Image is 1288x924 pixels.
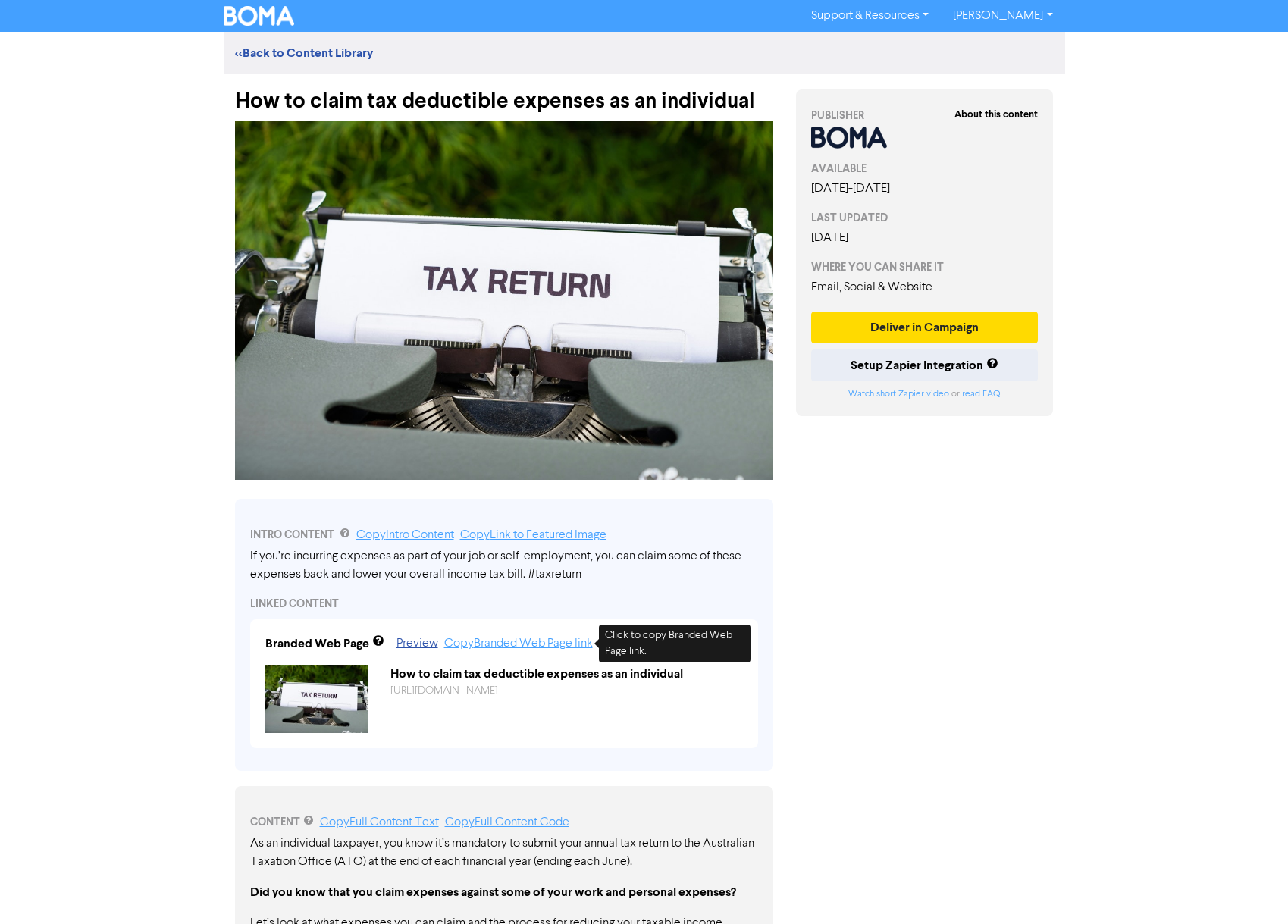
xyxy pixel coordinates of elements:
[811,180,1039,198] div: [DATE] - [DATE]
[811,229,1039,247] div: [DATE]
[811,349,1039,381] button: Setup Zapier Integration
[396,637,438,650] a: Preview
[941,4,1064,28] a: [PERSON_NAME]
[1212,851,1288,924] iframe: Chat Widget
[954,108,1038,121] strong: About this content
[250,813,758,832] div: CONTENT
[379,665,754,683] div: How to claim tax deductible expenses as an individual
[445,816,569,828] a: Copy Full Content Code
[265,634,369,653] div: Branded Web Page
[235,74,773,114] div: How to claim tax deductible expenses as an individual
[811,108,1039,124] div: PUBLISHER
[390,685,498,696] a: [URL][DOMAIN_NAME]
[356,529,454,541] a: Copy Intro Content
[250,885,736,900] strong: Did you know that you claim expenses against some of your work and personal expenses?
[250,596,758,612] div: LINKED CONTENT
[460,529,606,541] a: Copy Link to Featured Image
[799,4,941,28] a: Support & Resources
[250,526,758,544] div: INTRO CONTENT
[379,683,754,699] div: https://public2.bomamarketing.com/cp/6xd37g73QRigX0nfECCixb?sa=EOPPc6Fk
[224,6,295,26] img: BOMA Logo
[250,835,758,871] p: As an individual taxpayer, you know it’s mandatory to submit your annual tax return to the Austra...
[811,387,1039,401] div: or
[848,390,949,399] a: Watch short Zapier video
[599,625,751,662] div: Click to copy Branded Web Page link.
[811,161,1039,177] div: AVAILABLE
[962,390,1000,399] a: read FAQ
[320,816,439,828] a: Copy Full Content Text
[811,259,1039,275] div: WHERE YOU CAN SHARE IT
[444,637,593,650] a: Copy Branded Web Page link
[250,547,758,584] div: If you’re incurring expenses as part of your job or self-employment, you can claim some of these ...
[811,278,1039,296] div: Email, Social & Website
[811,312,1039,343] button: Deliver in Campaign
[811,210,1039,226] div: LAST UPDATED
[235,45,373,61] a: <<Back to Content Library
